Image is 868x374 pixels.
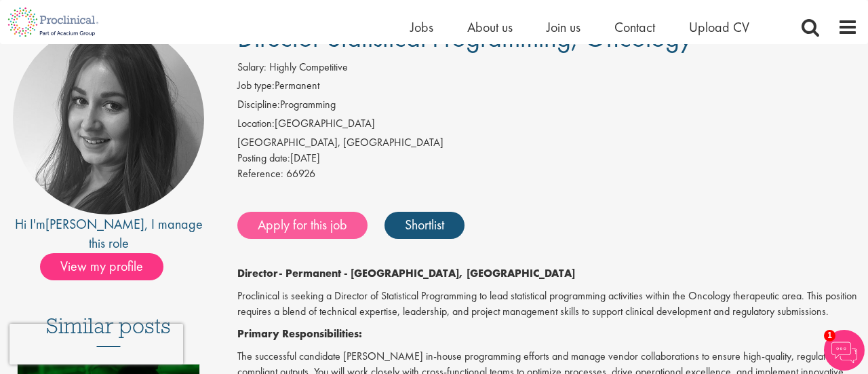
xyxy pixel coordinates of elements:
a: Apply for this job [237,212,368,239]
a: [PERSON_NAME] [45,215,144,233]
a: Upload CV [689,18,749,36]
label: Job type: [237,78,275,94]
strong: Director [237,266,279,280]
iframe: reCAPTCHA [9,324,183,364]
div: Hi I'm , I manage this role [10,214,207,253]
label: Discipline: [237,97,280,113]
span: 1 [824,330,835,341]
strong: - Permanent - [GEOGRAPHIC_DATA], [GEOGRAPHIC_DATA] [279,266,575,280]
div: [DATE] [237,151,858,166]
div: [GEOGRAPHIC_DATA], [GEOGRAPHIC_DATA] [237,135,858,151]
a: Contact [614,18,655,36]
span: Posting date: [237,151,290,165]
a: Join us [547,18,580,36]
a: Jobs [410,18,433,36]
img: Chatbot [824,330,865,371]
img: imeage of recruiter Heidi Hennigan [13,23,204,214]
li: Permanent [237,78,858,97]
span: Highly Competitive [269,60,348,74]
a: About us [467,18,513,36]
label: Salary: [237,60,267,75]
li: Programming [237,97,858,116]
h3: Similar posts [46,314,171,347]
li: [GEOGRAPHIC_DATA] [237,116,858,135]
span: 66926 [286,166,315,181]
strong: Primary Responsibilities: [237,326,362,341]
span: View my profile [40,253,163,280]
label: Location: [237,116,275,132]
p: Proclinical is seeking a Director of Statistical Programming to lead statistical programming acti... [237,288,858,320]
label: Reference: [237,166,283,182]
a: View my profile [40,256,177,274]
a: Shortlist [384,212,465,239]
